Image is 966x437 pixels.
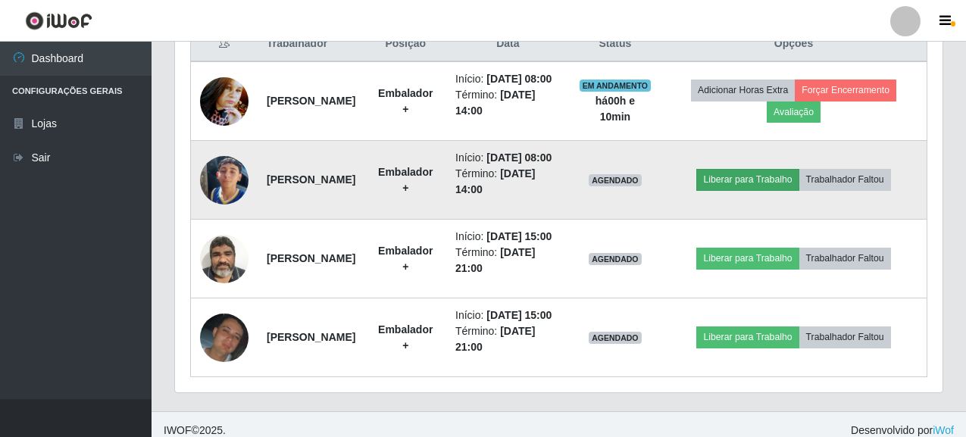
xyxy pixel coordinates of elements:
th: Opções [661,27,927,62]
strong: Embalador + [378,323,433,351]
span: IWOF [164,424,192,436]
li: Início: [455,229,561,245]
time: [DATE] 15:00 [486,230,552,242]
time: [DATE] 08:00 [486,151,552,164]
strong: Embalador + [378,166,433,194]
li: Início: [455,71,561,87]
span: AGENDADO [589,174,642,186]
strong: Embalador + [378,87,433,115]
button: Trabalhador Faltou [799,169,891,190]
li: Término: [455,323,561,355]
button: Trabalhador Faltou [799,326,891,348]
time: [DATE] 08:00 [486,73,552,85]
li: Término: [455,245,561,276]
img: 1632155042572.jpeg [200,69,249,133]
img: 1756230047876.jpeg [200,137,249,223]
button: Trabalhador Faltou [799,248,891,269]
li: Término: [455,166,561,198]
button: Avaliação [767,101,821,123]
a: iWof [933,424,954,436]
li: Início: [455,150,561,166]
span: EM ANDAMENTO [580,80,652,92]
strong: há 00 h e 10 min [596,95,635,123]
strong: [PERSON_NAME] [267,95,355,107]
button: Forçar Encerramento [795,80,896,101]
img: 1755107121932.jpeg [200,313,249,362]
button: Liberar para Trabalho [696,326,799,348]
img: 1625107347864.jpeg [200,226,249,291]
button: Liberar para Trabalho [696,248,799,269]
span: AGENDADO [589,253,642,265]
time: [DATE] 15:00 [486,309,552,321]
strong: [PERSON_NAME] [267,173,355,186]
button: Adicionar Horas Extra [691,80,795,101]
th: Status [570,27,661,62]
img: CoreUI Logo [25,11,92,30]
strong: Embalador + [378,245,433,273]
strong: [PERSON_NAME] [267,331,355,343]
strong: [PERSON_NAME] [267,252,355,264]
th: Data [446,27,570,62]
li: Início: [455,307,561,323]
button: Liberar para Trabalho [696,169,799,190]
th: Posição [364,27,446,62]
th: Trabalhador [258,27,364,62]
span: AGENDADO [589,332,642,344]
li: Término: [455,87,561,119]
